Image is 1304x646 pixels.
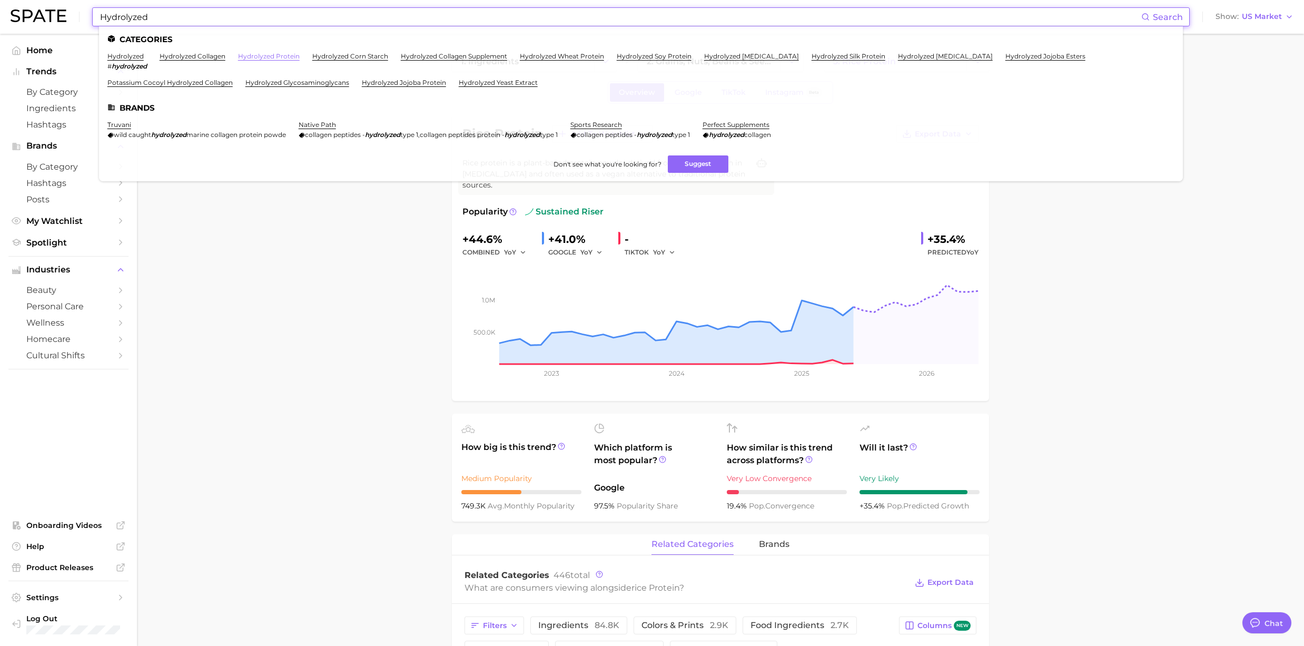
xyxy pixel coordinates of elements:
[570,121,622,129] a: sports research
[919,369,934,377] tspan: 2026
[727,490,847,494] div: 1 / 10
[26,120,111,130] span: Hashtags
[794,369,809,377] tspan: 2025
[548,246,610,259] div: GOOGLE
[727,501,749,511] span: 19.4%
[540,131,558,139] span: type 1
[461,441,581,467] span: How big is this trend?
[26,614,170,623] span: Log Out
[651,540,734,549] span: related categories
[483,621,507,630] span: Filters
[831,620,849,630] span: 2.7k
[8,138,129,154] button: Brands
[160,52,225,60] a: hydrolyzed collagen
[8,100,129,116] a: Ingredients
[107,35,1174,44] li: Categories
[8,116,129,133] a: Hashtags
[11,9,66,22] img: SPATE
[8,234,129,251] a: Spotlight
[186,131,286,139] span: marine collagen protein powde
[1213,10,1296,24] button: ShowUS Market
[365,131,400,139] em: hydrolyzed
[580,248,592,257] span: YoY
[954,621,971,631] span: new
[750,621,849,630] span: food ingredients
[749,501,814,511] span: convergence
[400,131,418,139] span: type 1
[594,501,617,511] span: 97.5%
[26,216,111,226] span: My Watchlist
[26,194,111,204] span: Posts
[759,540,789,549] span: brands
[538,621,619,630] span: ingredients
[927,578,974,587] span: Export Data
[26,350,111,360] span: cultural shifts
[26,593,111,602] span: Settings
[8,84,129,100] a: by Category
[488,501,575,511] span: monthly popularity
[653,248,665,257] span: YoY
[26,162,111,172] span: by Category
[727,472,847,485] div: Very Low Convergence
[860,490,980,494] div: 9 / 10
[8,298,129,315] a: personal care
[631,583,679,593] span: rice protein
[520,52,604,60] a: hydrolyzed wheat protein
[26,334,111,344] span: homecare
[669,369,685,377] tspan: 2024
[8,262,129,278] button: Industries
[703,121,769,129] a: perfect supplements
[749,501,765,511] abbr: popularity index
[887,501,903,511] abbr: popularity index
[704,52,799,60] a: hydrolyzed [MEDICAL_DATA]
[8,315,129,331] a: wellness
[8,560,129,575] a: Product Releases
[99,8,1141,26] input: Search here for a brand, industry, or ingredient
[462,205,508,218] span: Popularity
[554,570,590,580] span: total
[917,621,971,631] span: Columns
[8,331,129,347] a: homecare
[465,570,549,580] span: Related Categories
[860,501,887,511] span: +35.4%
[504,248,516,257] span: YoY
[461,501,488,511] span: 749.3k
[305,131,365,139] span: collagen peptides -
[8,590,129,605] a: Settings
[107,103,1174,112] li: Brands
[710,620,728,630] span: 2.9k
[26,301,111,311] span: personal care
[554,160,661,168] span: Don't see what you're looking for?
[966,248,979,256] span: YoY
[1005,52,1085,60] a: hydrolyzed jojoba esters
[107,52,144,60] a: hydrolyzed
[488,501,504,511] abbr: average
[8,282,129,298] a: beauty
[312,52,388,60] a: hydrolyzed corn starch
[8,517,129,533] a: Onboarding Videos
[744,131,771,139] span: collagen
[26,87,111,97] span: by Category
[860,472,980,485] div: Very Likely
[595,620,619,630] span: 84.8k
[8,213,129,229] a: My Watchlist
[462,246,534,259] div: combined
[107,79,233,86] a: potassium cocoyl hydrolyzed collagen
[1153,12,1183,22] span: Search
[8,347,129,364] a: cultural shifts
[112,62,147,70] em: hydrolyzed
[899,616,976,634] button: Columnsnew
[461,472,581,485] div: Medium Popularity
[8,175,129,191] a: Hashtags
[860,442,980,467] span: Will it last?
[420,131,505,139] span: collagen peptides protein -
[554,570,570,580] span: 446
[727,442,847,467] span: How similar is this trend across platforms?
[887,501,969,511] span: predicted growth
[461,490,581,494] div: 5 / 10
[594,482,714,494] span: Google
[26,563,111,572] span: Product Releases
[299,131,558,139] div: ,
[580,246,603,259] button: YoY
[525,208,534,216] img: sustained riser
